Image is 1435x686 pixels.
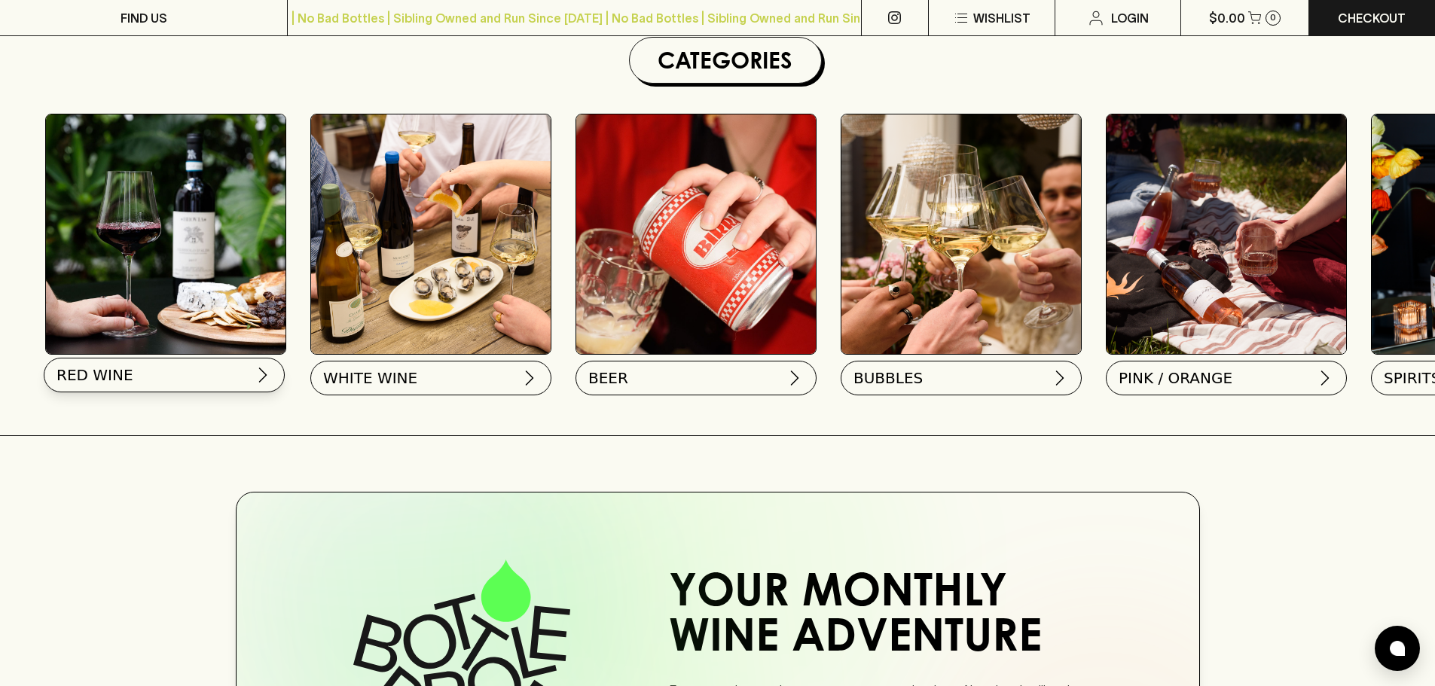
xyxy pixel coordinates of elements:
[786,369,804,387] img: chevron-right.svg
[1106,361,1347,395] button: PINK / ORANGE
[636,44,815,77] h1: Categories
[576,114,816,354] img: BIRRA_GOOD-TIMES_INSTA-2 1/optimise?auth=Mjk3MjY0ODMzMw__
[1111,9,1149,27] p: Login
[853,367,923,389] span: BUBBLES
[1209,9,1245,27] p: $0.00
[1107,114,1346,354] img: gospel_collab-2 1
[1270,14,1276,22] p: 0
[323,367,417,389] span: WHITE WINE
[1119,367,1232,389] span: PINK / ORANGE
[1338,9,1406,27] p: Checkout
[973,9,1030,27] p: Wishlist
[841,114,1081,354] img: 2022_Festive_Campaign_INSTA-16 1
[521,369,539,387] img: chevron-right.svg
[44,358,285,392] button: RED WINE
[669,572,1103,663] h2: Your Monthly Wine Adventure
[310,361,551,395] button: WHITE WINE
[1051,369,1069,387] img: chevron-right.svg
[841,361,1082,395] button: BUBBLES
[46,114,285,354] img: Red Wine Tasting
[1316,369,1334,387] img: chevron-right.svg
[56,364,133,386] span: RED WINE
[121,9,167,27] p: FIND US
[254,366,272,384] img: chevron-right.svg
[576,361,817,395] button: BEER
[311,114,551,354] img: optimise
[1390,641,1405,656] img: bubble-icon
[588,367,628,389] span: BEER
